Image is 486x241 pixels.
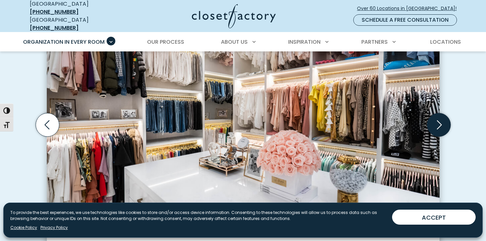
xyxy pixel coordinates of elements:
[430,38,461,46] span: Locations
[288,38,321,46] span: Inspiration
[47,13,440,218] img: Custom white melamine system with triple-hang wardrobe rods, gold-tone hanging hardware, and inte...
[18,33,468,51] nav: Primary Menu
[30,16,127,32] div: [GEOGRAPHIC_DATA]
[30,8,79,16] a: [PHONE_NUMBER]
[192,4,276,28] img: Closet Factory Logo
[30,24,79,32] a: [PHONE_NUMBER]
[40,225,68,231] a: Privacy Policy
[424,110,453,139] button: Next slide
[147,38,184,46] span: Our Process
[353,14,457,26] a: Schedule a Free Consultation
[33,110,62,139] button: Previous slide
[357,5,462,12] span: Over 60 Locations in [GEOGRAPHIC_DATA]!
[10,225,37,231] a: Cookie Policy
[23,38,105,46] span: Organization in Every Room
[357,3,462,14] a: Over 60 Locations in [GEOGRAPHIC_DATA]!
[361,38,388,46] span: Partners
[392,210,476,225] button: ACCEPT
[10,210,387,222] p: To provide the best experiences, we use technologies like cookies to store and/or access device i...
[221,38,248,46] span: About Us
